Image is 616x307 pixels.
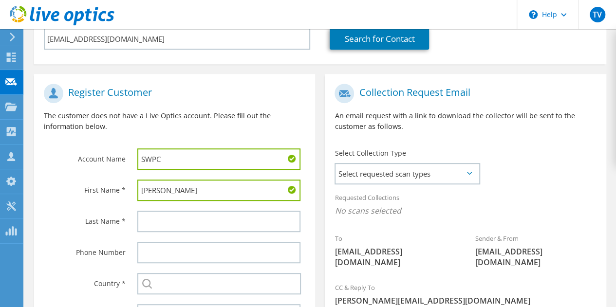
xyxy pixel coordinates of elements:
[336,164,479,183] span: Select requested scan types
[325,187,606,223] div: Requested Collections
[590,7,605,22] span: TV
[44,110,305,132] p: The customer does not have a Live Optics account. Please fill out the information below.
[335,295,596,306] span: [PERSON_NAME][EMAIL_ADDRESS][DOMAIN_NAME]
[44,211,125,226] label: Last Name *
[335,246,456,268] span: [EMAIL_ADDRESS][DOMAIN_NAME]
[335,148,406,158] label: Select Collection Type
[44,148,125,164] label: Account Name
[335,84,591,103] h1: Collection Request Email
[44,180,125,195] label: First Name *
[325,228,466,272] div: To
[529,10,538,19] svg: \n
[466,228,606,272] div: Sender & From
[335,110,596,132] p: An email request with a link to download the collector will be sent to the customer as follows.
[44,242,125,257] label: Phone Number
[475,246,597,268] span: [EMAIL_ADDRESS][DOMAIN_NAME]
[44,273,125,289] label: Country *
[44,84,300,103] h1: Register Customer
[330,28,429,50] a: Search for Contact
[335,205,596,216] span: No scans selected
